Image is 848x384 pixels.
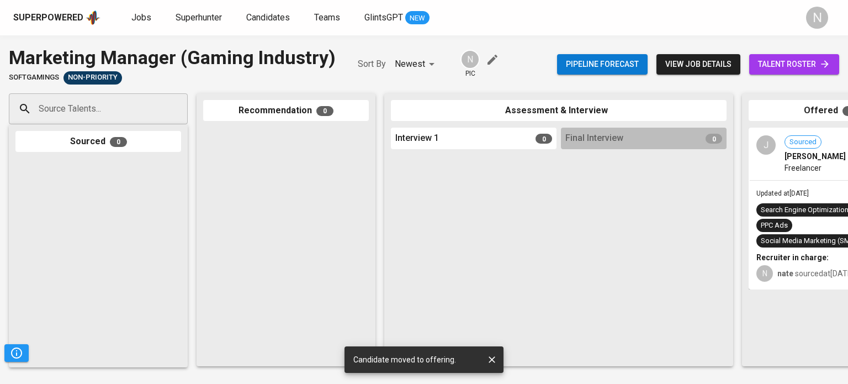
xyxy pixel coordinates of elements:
[665,57,732,71] span: view job details
[13,12,83,24] div: Superpowered
[785,151,846,162] span: [PERSON_NAME]
[785,162,821,173] span: Freelancer
[656,54,740,75] button: view job details
[756,265,773,282] div: N
[63,71,122,85] div: Pending Client’s Feedback
[314,11,342,25] a: Teams
[15,131,181,152] div: Sourced
[777,269,793,278] b: nate
[246,12,290,23] span: Candidates
[316,106,333,116] span: 0
[761,220,788,231] div: PPC Ads
[405,13,430,24] span: NEW
[182,108,184,110] button: Open
[131,12,151,23] span: Jobs
[63,72,122,83] span: Non-Priority
[110,137,127,147] span: 0
[395,57,425,71] p: Newest
[460,50,480,78] div: pic
[557,54,648,75] button: Pipeline forecast
[785,137,821,148] span: Sourced
[706,134,722,144] span: 0
[460,50,480,69] div: N
[395,132,439,145] span: Interview 1
[358,57,386,71] p: Sort By
[246,11,292,25] a: Candidates
[391,100,727,122] div: Assessment & Interview
[203,100,369,122] div: Recommendation
[4,344,29,362] button: Pipeline Triggers
[806,7,828,29] div: N
[566,57,639,71] span: Pipeline forecast
[9,72,59,83] span: SoftGamings
[565,132,623,145] span: Final Interview
[353,350,456,370] div: Candidate moved to offering.
[364,12,403,23] span: GlintsGPT
[758,57,830,71] span: talent roster
[314,12,340,23] span: Teams
[756,190,809,197] span: Updated at [DATE]
[13,9,100,26] a: Superpoweredapp logo
[131,11,153,25] a: Jobs
[9,44,336,71] div: Marketing Manager (Gaming Industry)
[364,11,430,25] a: GlintsGPT NEW
[756,253,829,262] b: Recruiter in charge:
[176,11,224,25] a: Superhunter
[86,9,100,26] img: app logo
[536,134,552,144] span: 0
[749,54,839,75] a: talent roster
[176,12,222,23] span: Superhunter
[756,135,776,155] div: J
[395,54,438,75] div: Newest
